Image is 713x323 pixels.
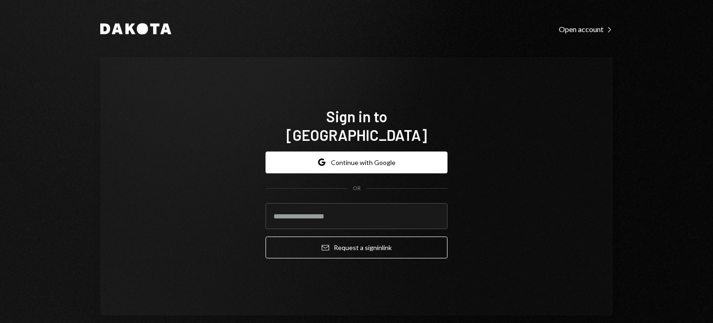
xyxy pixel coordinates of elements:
[266,152,447,173] button: Continue with Google
[559,24,613,34] a: Open account
[353,185,361,192] div: OR
[266,237,447,258] button: Request a signinlink
[559,25,613,34] div: Open account
[266,107,447,144] h1: Sign in to [GEOGRAPHIC_DATA]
